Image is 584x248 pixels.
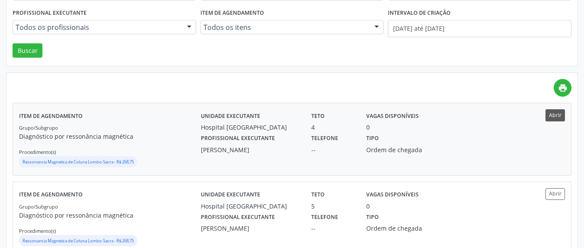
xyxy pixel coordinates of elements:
[201,202,299,211] div: Hospital [GEOGRAPHIC_DATA]
[201,145,299,154] div: [PERSON_NAME]
[203,23,366,32] span: Todos os itens
[554,79,571,97] a: print
[366,224,437,233] div: Ordem de chegada
[19,211,201,220] p: Diagnóstico por ressonância magnética
[311,211,338,224] label: Telefone
[388,20,571,37] input: Selecione um intervalo
[366,123,370,132] div: 0
[19,132,201,141] p: Diagnóstico por ressonância magnética
[13,43,42,58] button: Buscar
[388,7,451,20] label: Intervalo de criação
[19,109,83,123] label: Item de agendamento
[311,145,354,154] div: --
[545,188,565,200] button: Abrir
[19,188,83,202] label: Item de agendamento
[366,211,379,224] label: Tipo
[558,83,568,93] i: print
[19,124,58,131] small: Grupo/Subgrupo
[366,202,370,211] div: 0
[19,203,58,210] small: Grupo/Subgrupo
[201,132,275,145] label: Profissional executante
[201,123,299,132] div: Hospital [GEOGRAPHIC_DATA]
[311,132,338,145] label: Telefone
[366,188,419,202] label: Vagas disponíveis
[545,109,565,121] button: Abrir
[201,211,275,224] label: Profissional executante
[200,7,264,20] label: Item de agendamento
[366,145,437,154] div: Ordem de chegada
[23,238,134,244] small: Ressonancia Magnetica de Coluna Lombo-Sacra - R$ 268,75
[311,224,354,233] div: --
[23,159,134,165] small: Ressonancia Magnetica de Coluna Lombo-Sacra - R$ 268,75
[311,123,354,132] div: 4
[16,23,178,32] span: Todos os profissionais
[311,188,325,202] label: Teto
[201,188,260,202] label: Unidade executante
[13,7,87,20] label: Profissional executante
[311,202,354,211] div: 5
[311,109,325,123] label: Teto
[19,228,56,234] small: Procedimento(s)
[366,109,419,123] label: Vagas disponíveis
[19,149,56,155] small: Procedimento(s)
[366,132,379,145] label: Tipo
[201,224,299,233] div: [PERSON_NAME]
[201,109,260,123] label: Unidade executante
